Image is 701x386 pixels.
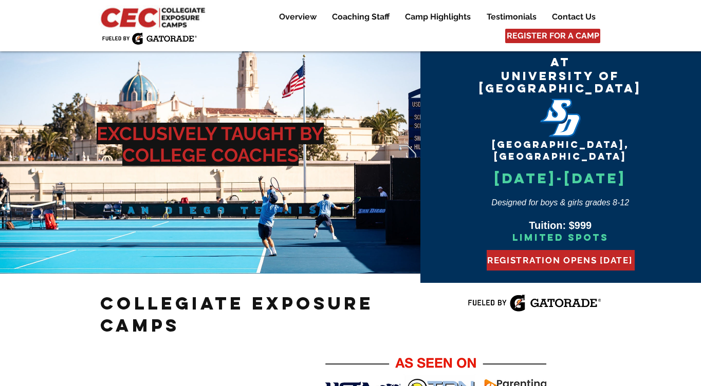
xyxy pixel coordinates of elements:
[479,11,544,23] a: Testimonials
[99,5,210,29] img: CEC Logo Primary_edited.jpg
[274,11,322,23] p: Overview
[494,169,626,187] span: [DATE]-[DATE]
[97,123,324,166] span: EXCLUSIVELY TAUGHT BY COLLEGE COACHES
[482,11,542,23] p: Testimonials
[397,11,478,23] a: Camp Highlights
[540,98,581,139] img: San_Diego_Toreros_logo.png
[100,292,374,336] span: Collegiate Exposure Camps
[501,55,620,83] span: At University of
[487,250,635,271] button: REGISTRATION OPENS AUG 1
[505,29,600,43] a: REGISTER FOR A CAMP
[512,231,608,243] span: Limited Spots
[400,11,476,23] p: Camp Highlights
[468,294,601,312] img: Fueled by Gatorade.png
[479,81,641,95] span: [GEOGRAPHIC_DATA]
[487,255,633,265] span: REGISTRATION OPENS [DATE]
[271,11,324,23] a: Overview
[507,30,599,42] span: REGISTER FOR A CAMP
[327,11,395,23] p: Coaching Staff
[263,11,603,23] nav: Site
[529,220,592,231] span: Tuition: $999
[544,11,603,23] a: Contact Us
[102,32,197,45] img: Fueled by Gatorade.png
[324,11,397,23] a: Coaching Staff
[492,139,629,162] span: [GEOGRAPHIC_DATA], [GEOGRAPHIC_DATA]
[491,198,629,207] span: Designed for boys & girls grades 8-12
[547,11,601,23] p: Contact Us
